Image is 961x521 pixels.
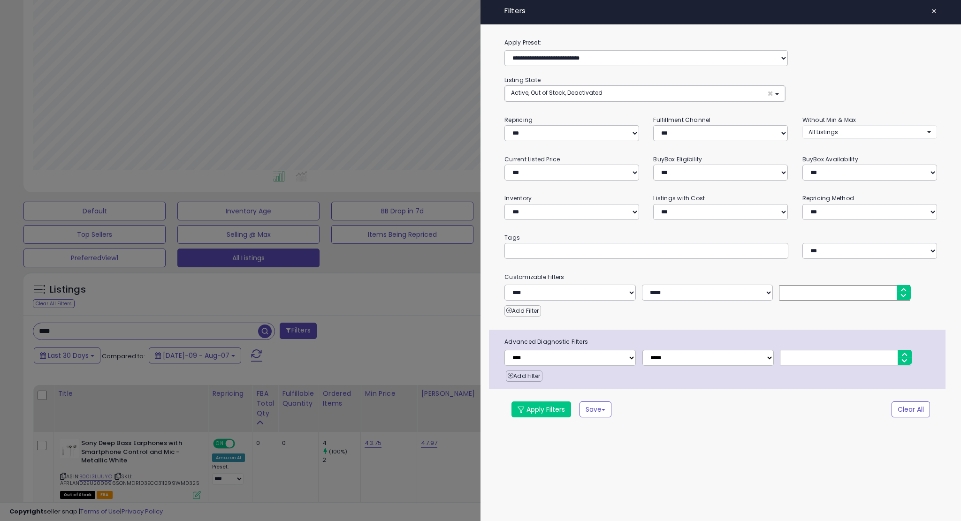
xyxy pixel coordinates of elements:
small: Repricing [504,116,533,124]
label: Apply Preset: [497,38,944,48]
small: Customizable Filters [497,272,944,282]
small: Repricing Method [802,194,854,202]
span: × [767,89,773,98]
small: Listings with Cost [653,194,705,202]
span: All Listings [808,128,838,136]
button: Apply Filters [511,401,571,417]
small: BuyBox Availability [802,155,858,163]
small: Listing State [504,76,541,84]
span: Advanced Diagnostic Filters [497,337,946,347]
small: Current Listed Price [504,155,560,163]
h4: Filters [504,7,937,15]
small: Inventory [504,194,532,202]
button: Clear All [892,401,930,417]
span: × [931,5,937,18]
small: BuyBox Eligibility [653,155,702,163]
button: Add Filter [506,370,542,382]
button: Add Filter [504,305,541,317]
button: × [927,5,941,18]
button: Save [580,401,611,417]
small: Fulfillment Channel [653,116,710,124]
button: Active, Out of Stock, Deactivated × [505,86,785,101]
small: Tags [497,233,944,243]
span: Active, Out of Stock, Deactivated [511,89,603,97]
button: All Listings [802,125,937,139]
small: Without Min & Max [802,116,856,124]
